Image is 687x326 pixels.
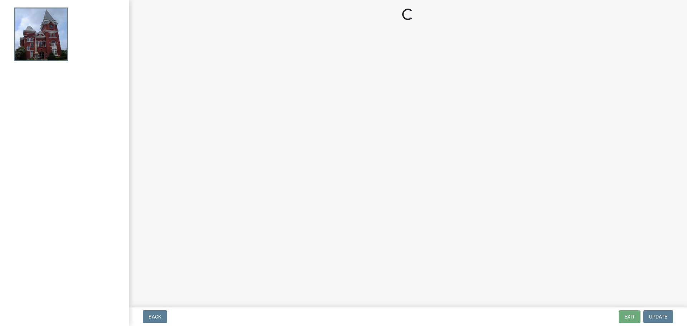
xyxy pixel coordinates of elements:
[649,314,667,320] span: Update
[643,310,673,323] button: Update
[619,310,640,323] button: Exit
[148,314,161,320] span: Back
[14,8,68,61] img: Talbot County, Georgia
[143,310,167,323] button: Back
